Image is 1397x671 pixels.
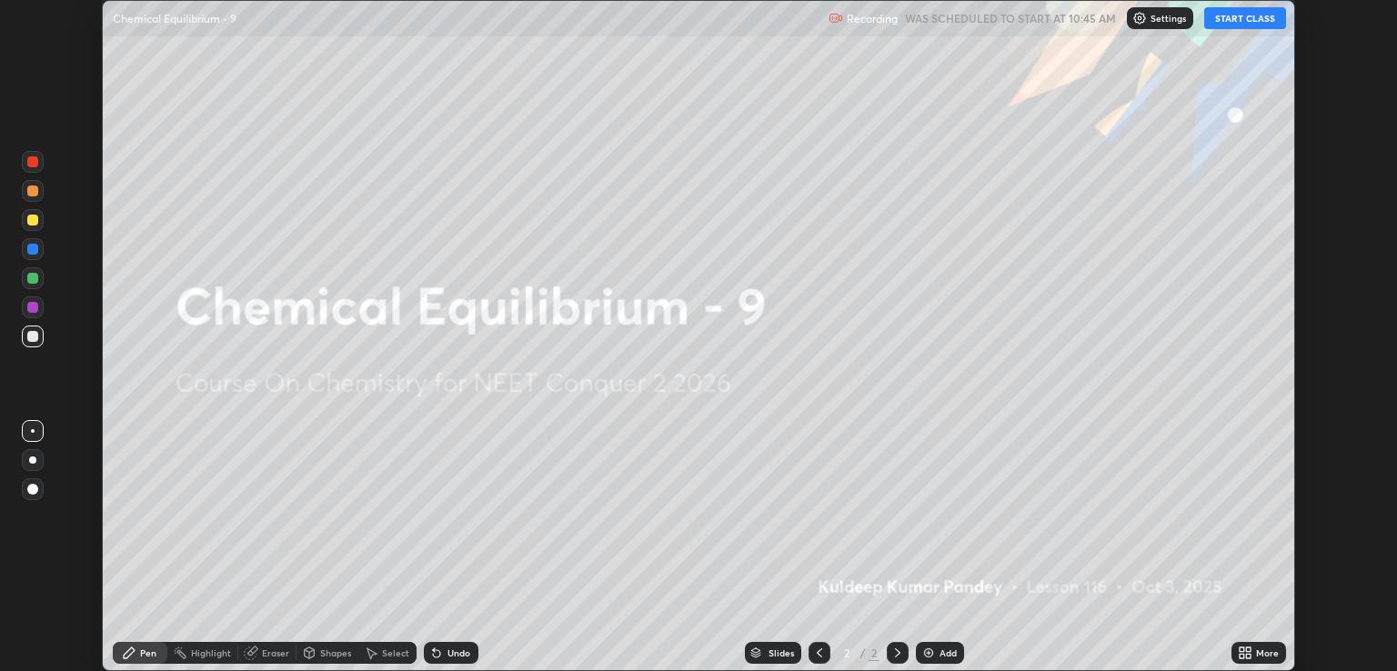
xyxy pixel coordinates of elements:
button: START CLASS [1204,7,1286,29]
h5: WAS SCHEDULED TO START AT 10:45 AM [905,10,1116,26]
div: Add [940,648,957,657]
div: Undo [447,648,470,657]
p: Recording [847,12,898,25]
img: add-slide-button [921,646,936,660]
div: More [1256,648,1279,657]
div: 2 [838,647,856,658]
div: Pen [140,648,156,657]
p: Chemical Equilibrium - 9 [113,11,236,25]
img: recording.375f2c34.svg [829,11,843,25]
p: Settings [1151,14,1186,23]
div: Slides [769,648,794,657]
div: Eraser [262,648,289,657]
img: class-settings-icons [1132,11,1147,25]
div: Highlight [191,648,231,657]
div: Select [382,648,409,657]
div: 2 [869,645,879,661]
div: / [859,647,865,658]
div: Shapes [320,648,351,657]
